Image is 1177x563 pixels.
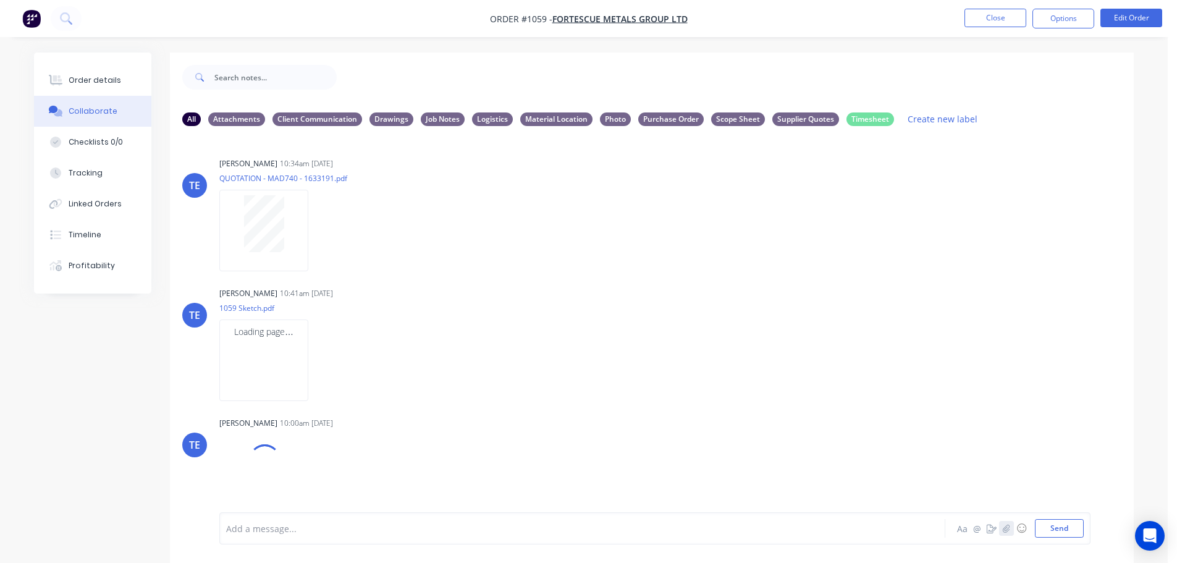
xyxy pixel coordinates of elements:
[34,127,151,158] button: Checklists 0/0
[1035,519,1084,538] button: Send
[189,438,200,452] div: TE
[189,308,200,323] div: TE
[69,137,123,148] div: Checklists 0/0
[214,65,337,90] input: Search notes...
[189,178,200,193] div: TE
[901,111,984,127] button: Create new label
[520,112,593,126] div: Material Location
[219,418,277,429] div: [PERSON_NAME]
[1032,9,1094,28] button: Options
[711,112,765,126] div: Scope Sheet
[219,173,347,184] p: QUOTATION - MAD740 - 1633191.pdf
[552,13,688,25] a: FORTESCUE METALS GROUP LTD
[490,13,552,25] span: Order #1059 -
[182,112,201,126] div: All
[1100,9,1162,27] button: Edit Order
[208,112,265,126] div: Attachments
[219,288,277,299] div: [PERSON_NAME]
[472,112,513,126] div: Logistics
[964,9,1026,27] button: Close
[280,288,333,299] div: 10:41am [DATE]
[272,112,362,126] div: Client Communication
[69,229,101,240] div: Timeline
[69,260,115,271] div: Profitability
[219,158,277,169] div: [PERSON_NAME]
[69,198,122,210] div: Linked Orders
[846,112,894,126] div: Timesheet
[969,521,984,536] button: @
[369,112,413,126] div: Drawings
[34,65,151,96] button: Order details
[280,418,333,429] div: 10:00am [DATE]
[638,112,704,126] div: Purchase Order
[234,325,293,338] div: Loading page…
[1014,521,1029,536] button: ☺
[600,112,631,126] div: Photo
[69,106,117,117] div: Collaborate
[22,9,41,28] img: Factory
[955,521,969,536] button: Aa
[1135,521,1165,551] div: Open Intercom Messenger
[772,112,839,126] div: Supplier Quotes
[69,167,103,179] div: Tracking
[421,112,465,126] div: Job Notes
[34,188,151,219] button: Linked Orders
[34,158,151,188] button: Tracking
[69,75,121,86] div: Order details
[34,250,151,281] button: Profitability
[34,96,151,127] button: Collaborate
[280,158,333,169] div: 10:34am [DATE]
[34,219,151,250] button: Timeline
[219,303,321,313] p: 1059 Sketch.pdf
